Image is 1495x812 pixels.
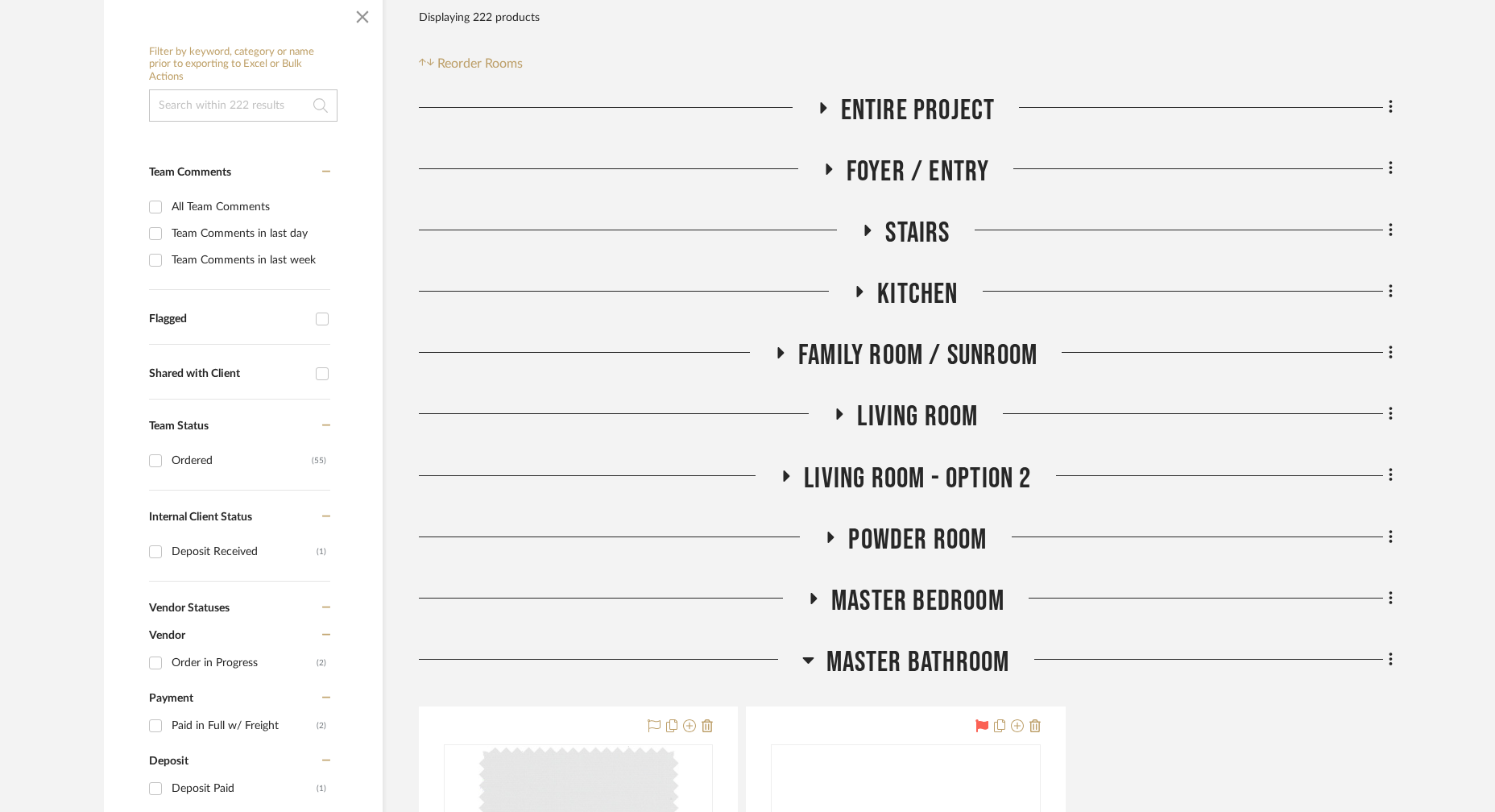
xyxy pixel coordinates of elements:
[317,539,326,565] div: (1)
[172,776,317,802] div: Deposit Paid
[885,216,950,251] span: Stairs
[172,650,317,676] div: Order in Progress
[149,630,185,641] span: Vendor
[149,512,252,523] span: Internal Client Status
[149,367,308,381] div: Shared with Client
[172,539,317,565] div: Deposit Received
[798,338,1037,373] span: Family Room / Sunroom
[804,462,1031,496] span: Living Room - Option 2
[841,93,996,128] span: Entire Project
[149,89,338,122] input: Search within 222 results
[149,693,193,704] span: Payment
[149,167,231,178] span: Team Comments
[419,2,540,34] div: Displaying 222 products
[317,713,326,739] div: (2)
[437,54,523,73] span: Reorder Rooms
[877,277,958,312] span: Kitchen
[149,313,308,326] div: Flagged
[172,448,312,474] div: Ordered
[172,713,317,739] div: Paid in Full w/ Freight
[149,46,338,84] h6: Filter by keyword, category or name prior to exporting to Excel or Bulk Actions
[149,420,209,432] span: Team Status
[149,603,230,614] span: Vendor Statuses
[317,650,326,676] div: (2)
[172,194,326,220] div: All Team Comments
[172,247,326,273] div: Team Comments in last week
[172,221,326,246] div: Team Comments in last day
[857,400,978,434] span: Living Room
[826,645,1010,680] span: Master Bathroom
[847,155,990,189] span: Foyer / Entry
[848,523,987,557] span: Powder Room
[149,756,188,767] span: Deposit
[317,776,326,802] div: (1)
[312,448,326,474] div: (55)
[831,584,1004,619] span: Master Bedroom
[419,54,523,73] button: Reorder Rooms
